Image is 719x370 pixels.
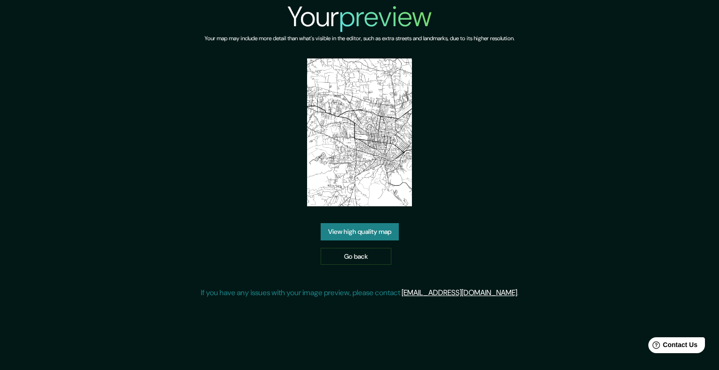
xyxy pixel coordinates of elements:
[307,58,412,206] img: created-map-preview
[321,223,399,240] a: View high quality map
[636,334,709,360] iframe: Help widget launcher
[321,248,391,265] a: Go back
[402,288,517,297] a: [EMAIL_ADDRESS][DOMAIN_NAME]
[205,34,514,44] h6: Your map may include more detail than what's visible in the editor, such as extra streets and lan...
[201,287,519,298] p: If you have any issues with your image preview, please contact .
